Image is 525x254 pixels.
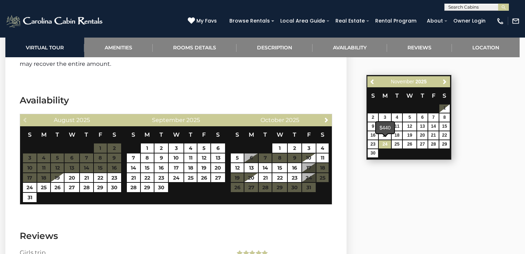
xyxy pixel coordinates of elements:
[371,92,375,99] span: Sunday
[403,140,416,148] a: 26
[439,140,450,148] a: 29
[184,143,197,153] a: 4
[512,17,520,25] img: mail-regular-white.png
[5,14,105,28] img: White-1-2.png
[51,183,64,192] a: 26
[197,173,210,182] a: 26
[259,173,272,182] a: 21
[443,92,446,99] span: Saturday
[154,153,168,163] a: 9
[20,230,332,242] h3: Reviews
[20,94,332,107] h3: Availability
[423,15,447,26] a: About
[379,131,391,140] a: 17
[85,131,88,138] span: Thursday
[263,131,267,138] span: Tuesday
[368,113,378,122] a: 2
[80,183,93,192] a: 28
[65,183,79,192] a: 27
[439,122,450,131] a: 15
[379,113,391,122] a: 3
[54,117,75,123] span: August
[197,143,210,153] a: 5
[94,173,107,182] a: 22
[80,173,93,182] a: 21
[197,153,210,163] a: 12
[23,193,37,202] a: 31
[211,173,225,182] a: 27
[439,104,450,113] a: 1
[259,163,272,172] a: 14
[322,115,331,124] a: Next
[84,38,153,57] a: Amenities
[286,117,299,123] span: 2025
[312,38,387,57] a: Availability
[370,79,376,84] span: Previous
[41,131,47,138] span: Monday
[406,92,413,99] span: Wednesday
[261,117,284,123] span: October
[169,173,183,182] a: 24
[28,131,32,138] span: Sunday
[277,131,283,138] span: Wednesday
[127,153,140,163] a: 7
[440,77,449,86] a: Next
[196,17,217,25] span: My Favs
[5,38,84,57] a: Virtual Tour
[392,122,402,131] a: 11
[368,140,378,148] a: 23
[141,153,154,163] a: 8
[368,131,378,140] a: 16
[391,79,414,84] span: November
[403,113,416,122] a: 5
[231,153,244,163] a: 5
[428,140,439,148] a: 28
[226,15,273,26] a: Browse Rentals
[392,113,402,122] a: 4
[428,131,439,140] a: 21
[417,122,428,131] a: 13
[376,122,394,133] div: $440
[127,183,140,192] a: 28
[197,163,210,172] a: 19
[56,131,59,138] span: Tuesday
[288,143,301,153] a: 2
[186,117,200,123] span: 2025
[154,173,168,182] a: 23
[324,117,329,123] span: Next
[316,143,329,153] a: 4
[153,38,237,57] a: Rooms Details
[202,131,206,138] span: Friday
[272,173,287,182] a: 22
[37,183,50,192] a: 25
[372,15,420,26] a: Rental Program
[188,17,219,25] a: My Favs
[237,38,312,57] a: Description
[392,131,402,140] a: 18
[173,131,180,138] span: Wednesday
[69,131,75,138] span: Wednesday
[421,92,424,99] span: Thursday
[428,113,439,122] a: 7
[94,183,107,192] a: 29
[113,131,116,138] span: Saturday
[108,183,121,192] a: 30
[417,131,428,140] a: 20
[272,143,287,153] a: 1
[144,131,150,138] span: Monday
[321,131,324,138] span: Saturday
[439,131,450,140] a: 22
[379,140,391,148] a: 24
[169,153,183,163] a: 10
[51,173,64,182] a: 19
[23,183,37,192] a: 24
[141,163,154,172] a: 15
[216,131,220,138] span: Saturday
[244,173,258,182] a: 20
[403,122,416,131] a: 12
[184,173,197,182] a: 25
[450,15,489,26] a: Owner Login
[288,173,301,182] a: 23
[154,143,168,153] a: 2
[211,153,225,163] a: 13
